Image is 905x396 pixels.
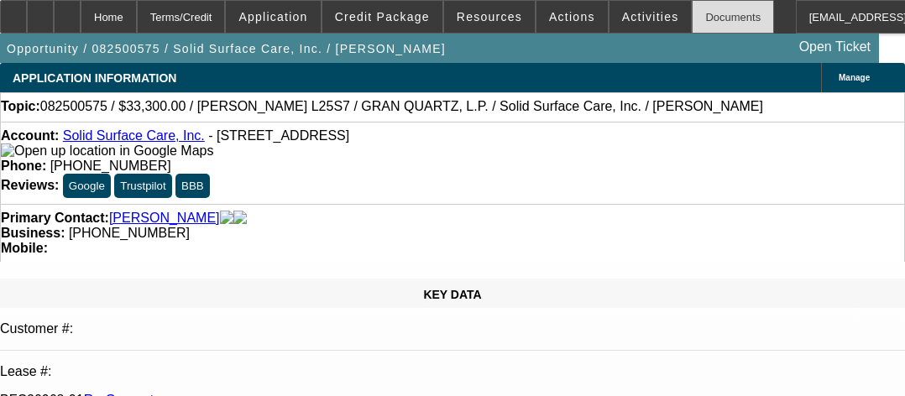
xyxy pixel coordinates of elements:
strong: Phone: [1,159,46,173]
button: Credit Package [322,1,442,33]
strong: Account: [1,128,59,143]
button: Google [63,174,111,198]
button: Application [226,1,320,33]
a: [PERSON_NAME] [109,211,220,226]
strong: Primary Contact: [1,211,109,226]
img: linkedin-icon.png [233,211,247,226]
img: facebook-icon.png [220,211,233,226]
strong: Topic: [1,99,40,114]
a: Open Ticket [793,33,877,61]
strong: Business: [1,226,65,240]
span: - [STREET_ADDRESS] [208,128,349,143]
strong: Reviews: [1,178,59,192]
button: Resources [444,1,535,33]
button: Actions [536,1,608,33]
span: 082500575 / $33,300.00 / [PERSON_NAME] L25S7 / GRAN QUARTZ, L.P. / Solid Surface Care, Inc. / [PE... [40,99,763,114]
a: Solid Surface Care, Inc. [63,128,205,143]
span: Manage [839,73,870,82]
span: Application [238,10,307,23]
span: Activities [622,10,679,23]
span: [PHONE_NUMBER] [50,159,171,173]
span: [PHONE_NUMBER] [69,226,190,240]
img: Open up location in Google Maps [1,143,213,159]
button: Trustpilot [114,174,171,198]
a: View Google Maps [1,143,213,158]
strong: Mobile: [1,241,48,255]
span: Resources [457,10,522,23]
button: BBB [175,174,210,198]
span: Credit Package [335,10,430,23]
span: Actions [549,10,595,23]
span: Opportunity / 082500575 / Solid Surface Care, Inc. / [PERSON_NAME] [7,42,446,55]
span: APPLICATION INFORMATION [13,71,176,85]
span: KEY DATA [423,288,481,301]
button: Activities [609,1,692,33]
